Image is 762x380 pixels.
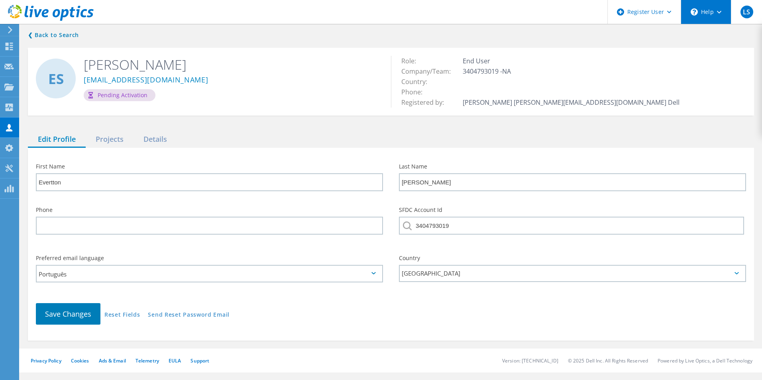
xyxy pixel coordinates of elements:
label: Phone [36,207,383,213]
a: Send Reset Password Email [148,312,230,319]
span: Registered by: [401,98,452,107]
span: LS [743,9,750,15]
button: Save Changes [36,303,100,325]
div: [GEOGRAPHIC_DATA] [399,265,746,282]
a: Back to search [28,30,79,40]
a: Support [190,357,209,364]
h2: [PERSON_NAME] [84,56,379,73]
label: SFDC Account Id [399,207,746,213]
label: First Name [36,164,383,169]
span: ES [48,72,64,86]
a: Telemetry [136,357,159,364]
span: Role: [401,57,424,65]
td: [PERSON_NAME] [PERSON_NAME][EMAIL_ADDRESS][DOMAIN_NAME] Dell [461,97,681,108]
span: Company/Team: [401,67,459,76]
a: Live Optics Dashboard [8,17,94,22]
div: Edit Profile [28,131,86,148]
svg: \n [691,8,698,16]
li: © 2025 Dell Inc. All Rights Reserved [568,357,648,364]
a: Privacy Policy [31,357,61,364]
span: Country: [401,77,435,86]
span: Phone: [401,88,430,96]
a: Ads & Email [99,357,126,364]
div: Pending Activation [84,89,155,101]
div: Projects [86,131,134,148]
a: EULA [169,357,181,364]
span: Save Changes [45,309,91,319]
span: 3404793019 -NA [463,67,519,76]
td: End User [461,56,681,66]
a: Reset Fields [104,312,140,319]
a: [EMAIL_ADDRESS][DOMAIN_NAME] [84,76,208,84]
label: Preferred email language [36,255,383,261]
li: Version: [TECHNICAL_ID] [502,357,558,364]
li: Powered by Live Optics, a Dell Technology [658,357,752,364]
a: Cookies [71,357,89,364]
label: Last Name [399,164,746,169]
label: Country [399,255,746,261]
div: Details [134,131,177,148]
